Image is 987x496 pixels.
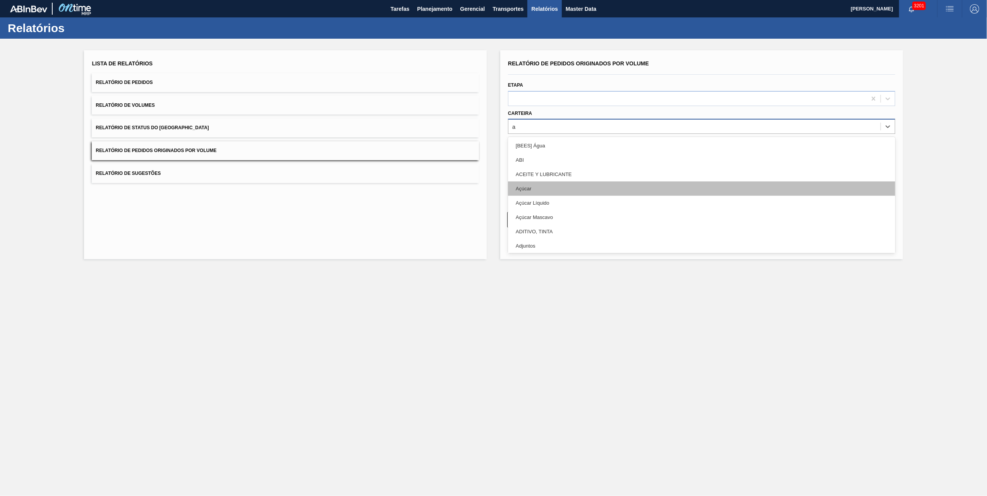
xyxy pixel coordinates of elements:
span: Master Data [566,4,596,14]
button: Limpar [507,212,698,227]
button: Relatório de Sugestões [92,164,479,183]
span: Relatório de Volumes [96,103,154,108]
h1: Relatórios [8,24,145,32]
span: Relatórios [531,4,558,14]
span: Relatório de Status do [GEOGRAPHIC_DATA] [96,125,209,130]
div: ABI [508,153,895,167]
div: ACEITE Y LUBRICANTE [508,167,895,181]
div: Açúcar [508,181,895,196]
div: Açúcar Mascavo [508,210,895,224]
div: Açúcar Líquido [508,196,895,210]
span: Relatório de Sugestões [96,171,161,176]
img: Logout [970,4,979,14]
div: [BEES] Água [508,139,895,153]
div: ADITIVO, TINTA [508,224,895,239]
span: Transportes [493,4,524,14]
button: Relatório de Pedidos Originados por Volume [92,141,479,160]
button: Relatório de Volumes [92,96,479,115]
span: Gerencial [460,4,485,14]
span: Planejamento [417,4,452,14]
button: Relatório de Status do [GEOGRAPHIC_DATA] [92,118,479,137]
img: userActions [945,4,954,14]
div: Adjuntos [508,239,895,253]
span: Relatório de Pedidos [96,80,153,85]
button: Notificações [899,3,924,14]
span: 3201 [912,2,926,10]
img: TNhmsLtSVTkK8tSr43FrP2fwEKptu5GPRR3wAAAABJRU5ErkJggg== [10,5,47,12]
label: Carteira [508,111,532,116]
span: Tarefas [391,4,410,14]
button: Relatório de Pedidos [92,73,479,92]
label: Etapa [508,82,523,88]
span: Lista de Relatórios [92,60,153,67]
span: Relatório de Pedidos Originados por Volume [96,148,216,153]
span: Relatório de Pedidos Originados por Volume [508,60,649,67]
